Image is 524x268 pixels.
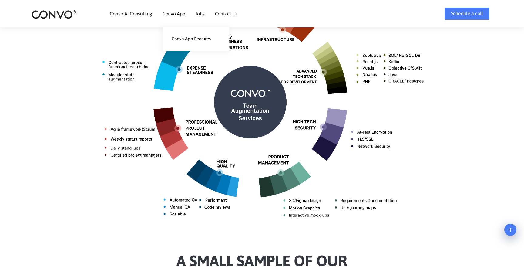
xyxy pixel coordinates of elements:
[163,33,229,45] a: Convo App Features
[32,10,76,19] img: logo_2.png
[110,11,152,16] a: Convo AI Consulting
[163,11,185,16] a: Convo App
[196,11,205,16] a: Jobs
[215,11,238,16] a: Contact Us
[445,8,489,20] a: Schedule a call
